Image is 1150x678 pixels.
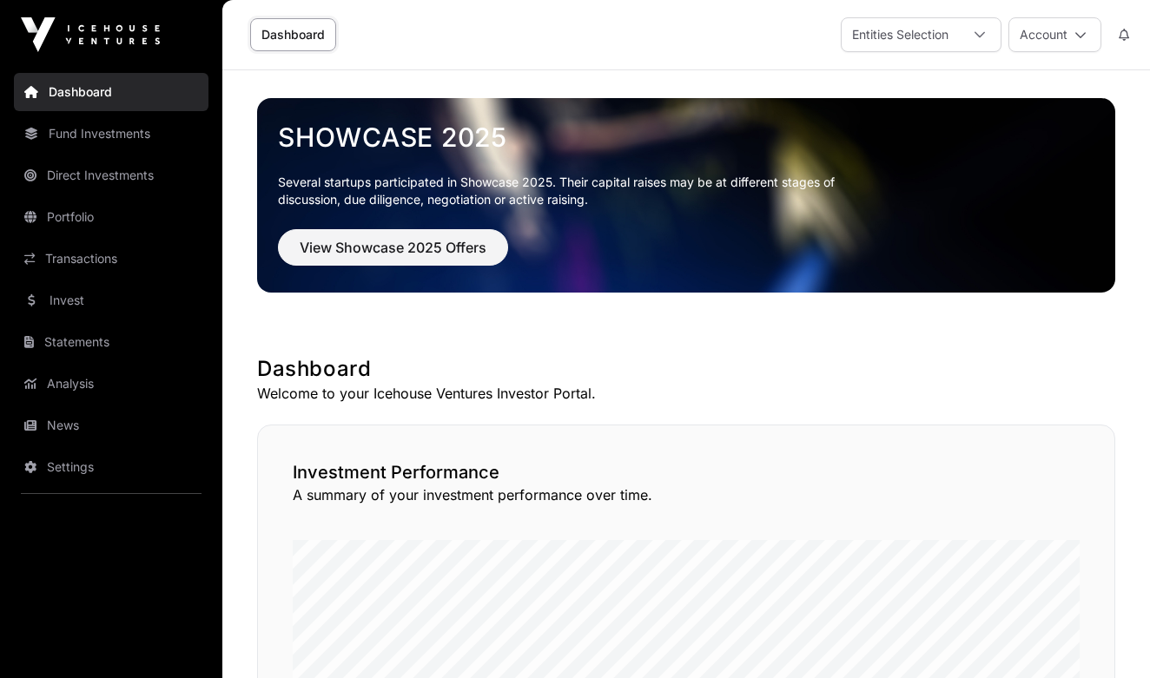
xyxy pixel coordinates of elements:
a: Settings [14,448,208,486]
h1: Dashboard [257,355,1115,383]
a: Direct Investments [14,156,208,194]
button: Account [1008,17,1101,52]
p: A summary of your investment performance over time. [293,484,1080,505]
div: Entities Selection [842,18,959,51]
iframe: Chat Widget [1063,595,1150,678]
a: Analysis [14,365,208,403]
a: View Showcase 2025 Offers [278,247,508,264]
p: Several startups participated in Showcase 2025. Their capital raises may be at different stages o... [278,174,862,208]
a: Showcase 2025 [278,122,1094,153]
a: Transactions [14,240,208,278]
a: Portfolio [14,198,208,236]
h2: Investment Performance [293,460,1080,484]
img: Icehouse Ventures Logo [21,17,160,52]
button: View Showcase 2025 Offers [278,229,508,266]
a: Fund Investments [14,115,208,153]
a: News [14,406,208,444]
a: Dashboard [14,73,208,111]
a: Statements [14,323,208,361]
a: Dashboard [250,18,336,51]
p: Welcome to your Icehouse Ventures Investor Portal. [257,383,1115,404]
img: Showcase 2025 [257,98,1115,293]
a: Invest [14,281,208,319]
span: View Showcase 2025 Offers [300,237,486,258]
